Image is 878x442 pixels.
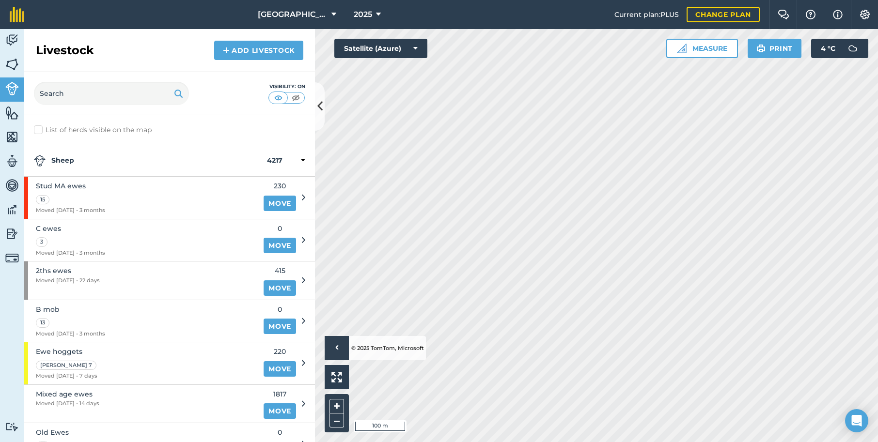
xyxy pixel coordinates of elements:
[5,130,19,144] img: svg+xml;base64,PHN2ZyB4bWxucz0iaHR0cDovL3d3dy53My5vcmcvMjAwMC9zdmciIHdpZHRoPSI1NiIgaGVpZ2h0PSI2MC...
[36,195,49,205] div: 15
[36,181,105,191] span: Stud MA ewes
[5,82,19,95] img: svg+xml;base64,PD94bWwgdmVyc2lvbj0iMS4wIiBlbmNvZGluZz0idXRmLTgiPz4KPCEtLSBHZW5lcmF0b3I6IEFkb2JlIE...
[264,346,296,357] span: 220
[5,227,19,241] img: svg+xml;base64,PD94bWwgdmVyc2lvbj0iMS4wIiBlbmNvZGluZz0idXRmLTgiPz4KPCEtLSBHZW5lcmF0b3I6IEFkb2JlIE...
[290,93,302,103] img: svg+xml;base64,PHN2ZyB4bWxucz0iaHR0cDovL3d3dy53My5vcmcvMjAwMC9zdmciIHdpZHRoPSI1MCIgaGVpZ2h0PSI0MC...
[805,10,816,19] img: A question mark icon
[264,361,296,377] a: Move
[24,385,258,423] a: Mixed age ewesMoved [DATE] - 14 days
[264,427,296,438] span: 0
[5,202,19,217] img: svg+xml;base64,PD94bWwgdmVyc2lvbj0iMS4wIiBlbmNvZGluZz0idXRmLTgiPz4KPCEtLSBHZW5lcmF0b3I6IEFkb2JlIE...
[264,319,296,334] a: Move
[264,304,296,315] span: 0
[5,57,19,72] img: svg+xml;base64,PHN2ZyB4bWxucz0iaHR0cDovL3d3dy53My5vcmcvMjAwMC9zdmciIHdpZHRoPSI1NiIgaGVpZ2h0PSI2MC...
[845,409,868,432] div: Open Intercom Messenger
[5,178,19,193] img: svg+xml;base64,PD94bWwgdmVyc2lvbj0iMS4wIiBlbmNvZGluZz0idXRmLTgiPz4KPCEtLSBHZW5lcmF0b3I6IEFkb2JlIE...
[36,43,94,58] h2: Livestock
[36,346,98,357] span: Ewe hoggets
[36,249,105,258] span: Moved [DATE] - 3 months
[264,181,296,191] span: 230
[223,45,230,56] img: svg+xml;base64,PHN2ZyB4bWxucz0iaHR0cDovL3d3dy53My5vcmcvMjAwMC9zdmciIHdpZHRoPSIxNCIgaGVpZ2h0PSIyNC...
[34,82,189,105] input: Search
[756,43,766,54] img: svg+xml;base64,PHN2ZyB4bWxucz0iaHR0cDovL3d3dy53My5vcmcvMjAwMC9zdmciIHdpZHRoPSIxOSIgaGVpZ2h0PSIyNC...
[36,265,100,276] span: 2ths ewes
[778,10,789,19] img: Two speech bubbles overlapping with the left bubble in the forefront
[258,9,328,20] span: [GEOGRAPHIC_DATA]
[34,155,46,167] img: svg+xml;base64,PD94bWwgdmVyc2lvbj0iMS4wIiBlbmNvZGluZz0idXRmLTgiPz4KPCEtLSBHZW5lcmF0b3I6IEFkb2JlIE...
[264,196,296,211] a: Move
[24,342,258,384] a: Ewe hoggets[PERSON_NAME] 7Moved [DATE] - 7 days
[10,7,24,22] img: fieldmargin Logo
[36,372,98,381] span: Moved [DATE] - 7 days
[264,223,296,234] span: 0
[36,276,100,285] span: Moved [DATE] - 22 days
[748,39,802,58] button: Print
[267,155,282,167] strong: 4217
[214,41,303,60] a: Add Livestock
[36,304,105,315] span: B mob
[24,261,258,299] a: 2ths ewesMoved [DATE] - 22 days
[264,238,296,253] a: Move
[24,300,258,342] a: B mob13Moved [DATE] - 3 months
[264,403,296,419] a: Move
[264,280,296,296] a: Move
[331,372,342,382] img: Four arrows, one pointing top left, one top right, one bottom right and the last bottom left
[677,44,687,53] img: Ruler icon
[36,318,49,328] div: 13
[334,39,427,58] button: Satellite (Azure)
[36,399,99,408] span: Moved [DATE] - 14 days
[843,39,862,58] img: svg+xml;base64,PD94bWwgdmVyc2lvbj0iMS4wIiBlbmNvZGluZz0idXRmLTgiPz4KPCEtLSBHZW5lcmF0b3I6IEFkb2JlIE...
[36,427,105,438] span: Old Ewes
[329,399,344,413] button: +
[36,361,96,370] div: [PERSON_NAME] 7
[614,9,679,20] span: Current plan : PLUS
[24,219,258,261] a: C ewes3Moved [DATE] - 3 months
[264,265,296,276] span: 415
[5,106,19,120] img: svg+xml;base64,PHN2ZyB4bWxucz0iaHR0cDovL3d3dy53My5vcmcvMjAwMC9zdmciIHdpZHRoPSI1NiIgaGVpZ2h0PSI2MC...
[34,155,267,167] strong: Sheep
[329,413,344,427] button: –
[268,83,305,91] div: Visibility: On
[36,206,105,215] span: Moved [DATE] - 3 months
[354,9,372,20] span: 2025
[5,422,19,431] img: svg+xml;base64,PD94bWwgdmVyc2lvbj0iMS4wIiBlbmNvZGluZz0idXRmLTgiPz4KPCEtLSBHZW5lcmF0b3I6IEFkb2JlIE...
[666,39,738,58] button: Measure
[687,7,760,22] a: Change plan
[349,336,424,360] li: © 2025 TomTom, Microsoft
[36,237,47,247] div: 3
[24,177,258,219] a: Stud MA ewes15Moved [DATE] - 3 months
[36,389,99,399] span: Mixed age ewes
[821,39,835,58] span: 4 ° C
[5,251,19,265] img: svg+xml;base64,PD94bWwgdmVyc2lvbj0iMS4wIiBlbmNvZGluZz0idXRmLTgiPz4KPCEtLSBHZW5lcmF0b3I6IEFkb2JlIE...
[5,33,19,47] img: svg+xml;base64,PD94bWwgdmVyc2lvbj0iMS4wIiBlbmNvZGluZz0idXRmLTgiPz4KPCEtLSBHZW5lcmF0b3I6IEFkb2JlIE...
[174,88,183,99] img: svg+xml;base64,PHN2ZyB4bWxucz0iaHR0cDovL3d3dy53My5vcmcvMjAwMC9zdmciIHdpZHRoPSIxOSIgaGVpZ2h0PSIyNC...
[325,336,349,360] button: ›
[34,125,305,135] label: List of herds visible on the map
[36,223,105,234] span: C ewes
[335,342,339,354] span: ›
[264,389,296,399] span: 1817
[272,93,284,103] img: svg+xml;base64,PHN2ZyB4bWxucz0iaHR0cDovL3d3dy53My5vcmcvMjAwMC9zdmciIHdpZHRoPSI1MCIgaGVpZ2h0PSI0MC...
[36,330,105,338] span: Moved [DATE] - 3 months
[859,10,871,19] img: A cog icon
[833,9,843,20] img: svg+xml;base64,PHN2ZyB4bWxucz0iaHR0cDovL3d3dy53My5vcmcvMjAwMC9zdmciIHdpZHRoPSIxNyIgaGVpZ2h0PSIxNy...
[811,39,868,58] button: 4 °C
[5,154,19,168] img: svg+xml;base64,PD94bWwgdmVyc2lvbj0iMS4wIiBlbmNvZGluZz0idXRmLTgiPz4KPCEtLSBHZW5lcmF0b3I6IEFkb2JlIE...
